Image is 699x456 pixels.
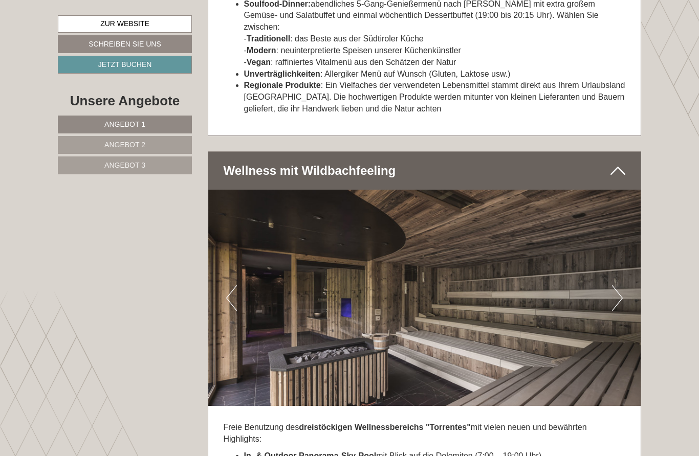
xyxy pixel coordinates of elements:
[104,141,145,149] span: Angebot 2
[612,285,623,311] button: Next
[247,46,276,55] strong: Modern
[299,423,471,431] strong: dreistöckigen Wellnessbereichs "Torrentes"
[224,422,626,445] p: Freie Benutzung des mit vielen neuen und bewährten Highlights:
[104,161,145,169] span: Angebot 3
[58,92,192,110] div: Unsere Angebote
[208,152,641,190] div: Wellness mit Wildbachfeeling
[244,69,626,80] li: : Allergiker Menü auf Wunsch (Gluten, Laktose usw.)
[58,56,192,74] a: Jetzt buchen
[244,81,321,89] strong: Regionale Produkte
[104,120,145,128] span: Angebot 1
[247,34,290,43] strong: Traditionell
[247,58,271,66] strong: Vegan
[226,285,237,311] button: Previous
[58,35,192,53] a: Schreiben Sie uns
[244,80,626,115] li: : Ein Vielfaches der verwendeten Lebensmittel stammt direkt aus Ihrem Urlaubsland [GEOGRAPHIC_DAT...
[244,70,320,78] strong: Unverträglichkeiten
[58,15,192,33] a: Zur Website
